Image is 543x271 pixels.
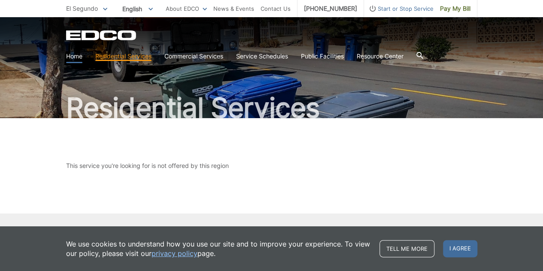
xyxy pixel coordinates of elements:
span: English [116,2,159,16]
h2: Residential Services [66,94,477,122]
a: Service Schedules [236,52,288,61]
a: Contact Us [261,4,291,13]
a: Home [66,52,82,61]
a: Commercial Services [164,52,223,61]
a: Tell me more [379,240,434,257]
a: Public Facilities [301,52,344,61]
span: I agree [443,240,477,257]
span: Pay My Bill [440,4,470,13]
a: Resource Center [357,52,403,61]
a: About EDCO [166,4,207,13]
a: Residential Services [95,52,152,61]
a: News & Events [213,4,254,13]
p: We use cookies to understand how you use our site and to improve your experience. To view our pol... [66,239,371,258]
a: privacy policy [152,249,197,258]
a: EDCD logo. Return to the homepage. [66,30,137,40]
p: This service you're looking for is not offered by this region [66,161,477,171]
span: El Segundo [66,5,98,12]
